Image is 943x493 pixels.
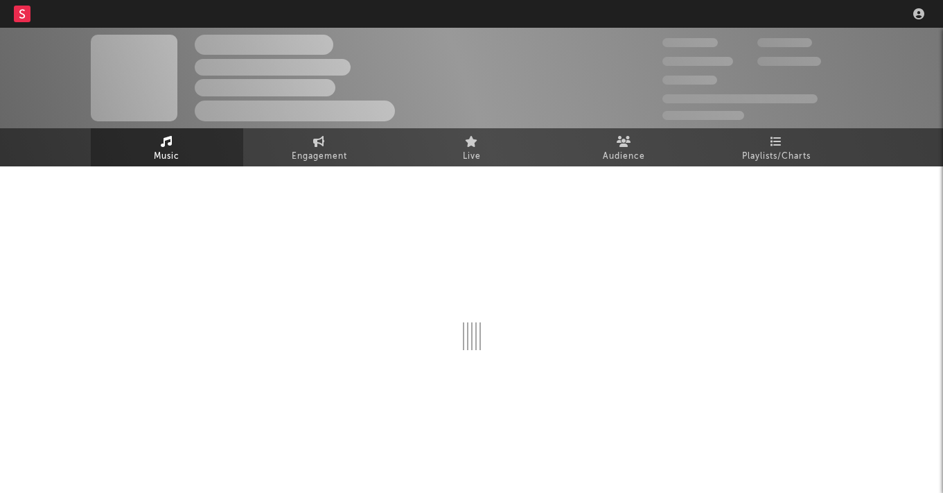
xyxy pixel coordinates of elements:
span: Engagement [292,148,347,165]
a: Audience [548,128,700,166]
span: Music [154,148,179,165]
span: 50,000,000 [662,57,733,66]
span: 100,000 [662,76,717,85]
a: Live [396,128,548,166]
span: Playlists/Charts [742,148,811,165]
a: Engagement [243,128,396,166]
span: Jump Score: 85.0 [662,111,744,120]
a: Music [91,128,243,166]
span: 50,000,000 Monthly Listeners [662,94,818,103]
span: Live [463,148,481,165]
span: 100,000 [757,38,812,47]
span: 1,000,000 [757,57,821,66]
span: Audience [603,148,645,165]
a: Playlists/Charts [700,128,853,166]
span: 300,000 [662,38,718,47]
